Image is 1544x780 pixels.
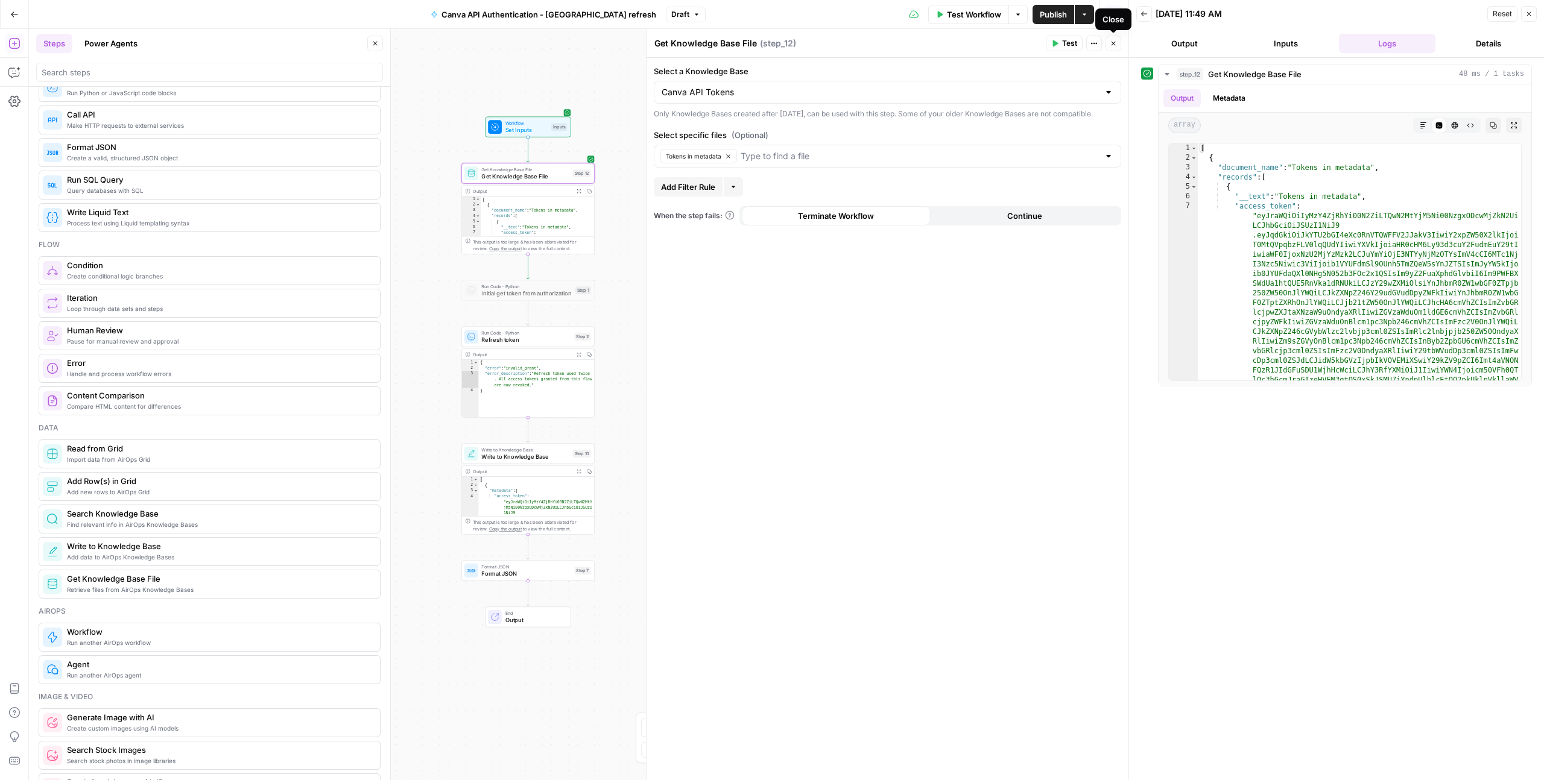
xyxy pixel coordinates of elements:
button: Publish [1033,5,1074,24]
span: Content Comparison [67,389,370,401]
span: Create conditional logic branches [67,271,370,281]
span: Format JSON [481,563,571,570]
span: Compare HTML content for differences [67,401,370,411]
div: Image & video [39,691,381,702]
span: Handle and process workflow errors [67,369,370,379]
img: vrinnnclop0vshvmafd7ip1g7ohf [46,395,59,407]
span: Format JSON [67,141,370,153]
span: Run Python or JavaScript code blocks [67,88,370,98]
span: Add new rows to AirOps Grid [67,487,370,497]
div: 1 [1169,143,1198,153]
span: Toggle code folding, rows 1 through 18 [1191,143,1197,153]
span: Workflow [67,626,370,638]
span: Toggle code folding, rows 4 through 16 [1191,172,1197,182]
div: 2 [1169,153,1198,163]
div: Write to Knowledge BaseWrite to Knowledge BaseStep 10Output[ { "metadata":{ "access_token": "eyJr... [461,443,595,534]
span: step_12 [1177,68,1203,80]
span: array [1168,118,1201,133]
div: Step 2 [575,333,591,341]
span: Refresh token [481,335,571,344]
div: 4 [462,494,479,734]
span: Run SQL Query [67,174,370,186]
span: Query databases with SQL [67,186,370,195]
span: Run Code · Python [481,329,571,336]
button: Canva API Authentication - [GEOGRAPHIC_DATA] refresh [423,5,663,24]
span: Human Review [67,324,370,336]
g: Edge from start to step_12 [527,137,529,162]
span: Toggle code folding, rows 5 through 15 [1191,182,1197,192]
input: Canva API Tokens [662,86,1099,98]
span: (Optional) [732,129,768,141]
g: Edge from step_7 to end [527,581,529,606]
span: Copy the output [489,526,522,532]
button: Details [1440,34,1537,53]
label: Select a Knowledge Base [654,65,1121,77]
span: Toggle code folding, rows 4 through 9 [475,213,480,219]
span: Error [67,357,370,369]
span: Reset [1493,8,1512,19]
button: Draft [666,7,706,22]
button: Logs [1339,34,1435,53]
span: Draft [671,9,689,20]
span: Set Inputs [505,125,548,134]
span: Add data to AirOps Knowledge Bases [67,552,370,562]
button: Steps [36,34,72,53]
span: Run another AirOps workflow [67,638,370,647]
span: Canva API Authentication - [GEOGRAPHIC_DATA] refresh [441,8,656,20]
div: Data [39,423,381,433]
div: 3 [462,371,479,388]
div: 4 [1169,172,1198,182]
span: Pause for manual review and approval [67,336,370,346]
span: Search stock photos in image libraries [67,756,370,766]
div: Inputs [551,123,567,131]
g: Edge from step_10 to step_7 [527,535,529,559]
div: 5 [1169,182,1198,192]
span: Toggle code folding, rows 2 through 10 [475,202,480,207]
span: Format JSON [481,569,571,577]
div: This output is too large & has been abbreviated for review. to view the full content. [473,518,590,532]
span: Toggle code folding, rows 1 through 7 [473,477,478,482]
div: Output [473,468,571,474]
span: Make HTTP requests to external services [67,121,370,130]
button: Output [1163,89,1201,107]
div: WorkflowSet InputsInputs [461,116,595,137]
button: Test Workflow [928,5,1008,24]
span: Test [1062,38,1077,49]
div: Close [1103,13,1124,25]
button: Power Agents [77,34,145,53]
span: Process text using Liquid templating syntax [67,218,370,228]
span: Copy the output [489,246,522,251]
span: Read from Grid [67,442,370,454]
g: Edge from step_2 to step_10 [527,418,529,442]
div: Get Knowledge Base FileGet Knowledge Base FileStep 12Output[ { "document_name":"Tokens in metadat... [461,163,595,254]
div: 1 [462,477,479,482]
div: 1 [462,360,479,365]
div: Run Code · PythonRefresh tokenStep 2Output{ "error":"invalid_grant", "error_description":"Refresh... [461,326,595,417]
div: Format JSONFormat JSONStep 7 [461,560,595,580]
span: Create a valid, structured JSON object [67,153,370,163]
span: Get Knowledge Base File [481,166,569,172]
span: Run Code · Python [481,283,572,289]
span: Create custom images using AI models [67,723,370,733]
span: Test Workflow [947,8,1001,20]
span: Import data from AirOps Grid [67,454,370,464]
div: 2 [462,365,479,371]
span: Terminate Workflow [798,210,874,222]
span: Get Knowledge Base File [481,172,569,180]
input: Search steps [42,66,378,78]
button: Test [1046,36,1083,51]
button: Add Filter Rule [654,177,723,197]
span: Add Row(s) in Grid [67,475,370,487]
span: Publish [1040,8,1067,20]
span: Search Knowledge Base [67,508,370,520]
div: EndOutput [461,606,595,627]
span: Loop through data sets and steps [67,304,370,313]
div: Run Code · PythonInitial get token from authorizationStep 1 [461,280,595,300]
button: Metadata [1206,89,1253,107]
div: Flow [39,239,381,250]
span: Toggle code folding, rows 2 through 6 [473,482,478,488]
label: Select specific files [654,129,1121,141]
a: When the step fails: [654,210,735,221]
span: Get Knowledge Base File [67,573,370,585]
